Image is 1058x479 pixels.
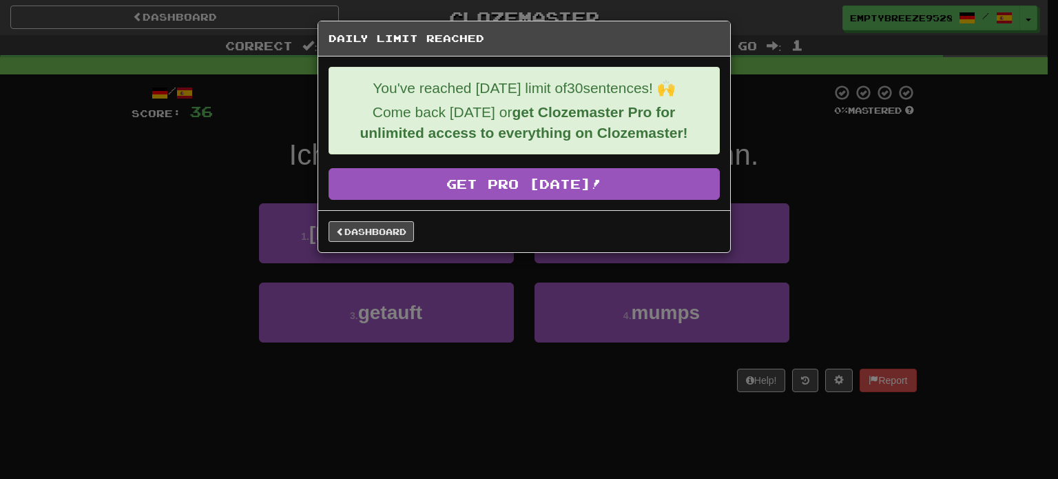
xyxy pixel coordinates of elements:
p: Come back [DATE] or [340,102,709,143]
h5: Daily Limit Reached [329,32,720,45]
strong: get Clozemaster Pro for unlimited access to everything on Clozemaster! [360,104,687,141]
a: Get Pro [DATE]! [329,168,720,200]
a: Dashboard [329,221,414,242]
p: You've reached [DATE] limit of 30 sentences! 🙌 [340,78,709,99]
